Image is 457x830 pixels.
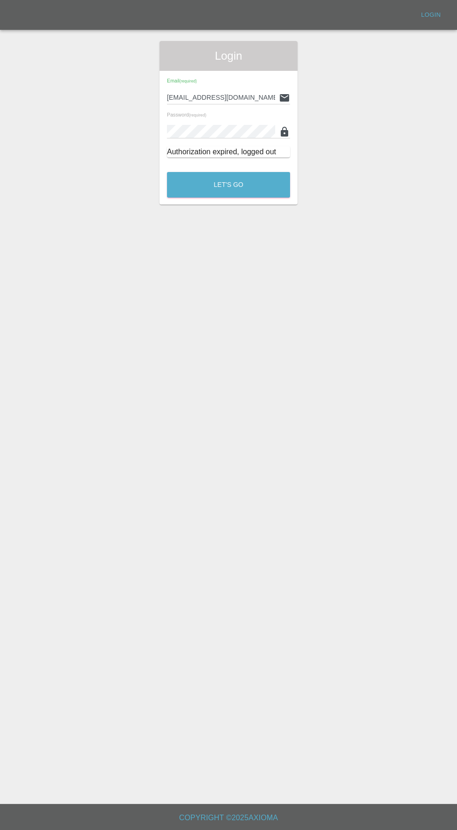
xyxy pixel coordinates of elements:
div: Authorization expired, logged out [167,146,290,158]
h6: Copyright © 2025 Axioma [7,811,450,824]
span: Email [167,78,197,83]
button: Let's Go [167,172,290,198]
small: (required) [189,113,206,117]
a: Login [416,8,446,22]
small: (required) [180,79,197,83]
span: Login [167,48,290,63]
span: Password [167,112,206,117]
